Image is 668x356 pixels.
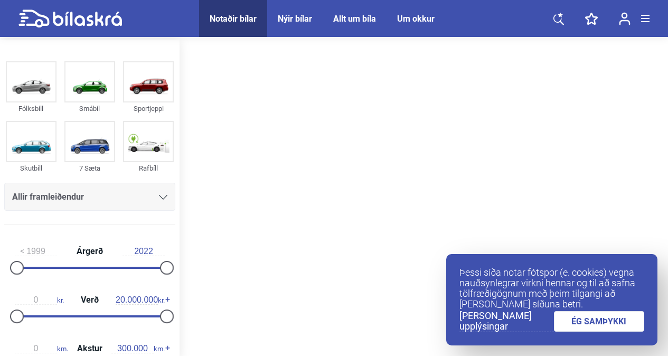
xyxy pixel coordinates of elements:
[459,267,644,310] p: Þessi síða notar fótspor (e. cookies) vegna nauðsynlegrar virkni hennar og til að safna tölfræðig...
[15,295,64,305] span: kr.
[554,311,645,332] a: ÉG SAMÞYKKI
[397,14,435,24] a: Um okkur
[64,102,115,115] div: Smábíl
[116,295,165,305] span: kr.
[15,344,68,353] span: km.
[278,14,312,24] a: Nýir bílar
[64,162,115,174] div: 7 Sæta
[74,247,106,256] span: Árgerð
[333,14,376,24] a: Allt um bíla
[210,14,257,24] a: Notaðir bílar
[78,296,101,304] span: Verð
[619,12,631,25] img: user-login.svg
[6,102,57,115] div: Fólksbíll
[123,162,174,174] div: Rafbíll
[6,162,57,174] div: Skutbíll
[74,344,105,353] span: Akstur
[123,102,174,115] div: Sportjeppi
[459,311,554,332] a: [PERSON_NAME] upplýsingar
[12,190,84,204] span: Allir framleiðendur
[111,344,165,353] span: km.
